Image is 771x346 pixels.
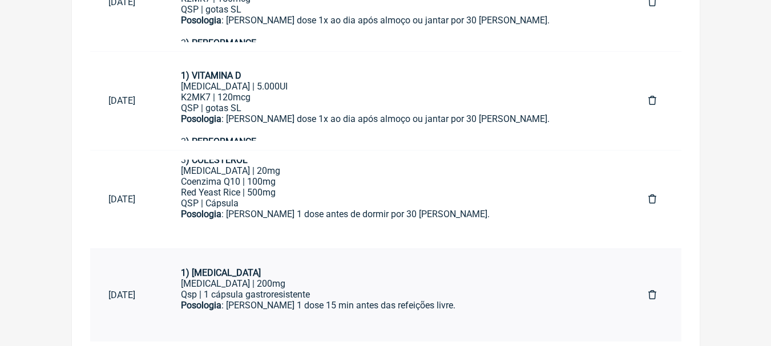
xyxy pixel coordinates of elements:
div: K2MK7 | 120mcg [181,92,612,103]
div: Qsp | 1 cápsula gastroresistente [181,289,612,300]
div: [MEDICAL_DATA] | 200mg [181,278,612,289]
div: : [PERSON_NAME] dose 1x ao dia após almoço ou jantar por 30 [PERSON_NAME]. ㅤ [181,15,612,38]
div: [MEDICAL_DATA] | 5.000UI [181,81,612,92]
strong: 1) [MEDICAL_DATA] [181,267,261,278]
a: 1) VITAMINA D[MEDICAL_DATA] | 5.000UIK2MK7 | 120mcgQSP | gotas SLPosologia: [PERSON_NAME] dose 1x... [163,61,630,141]
div: 2 [181,38,612,48]
a: [DATE] [90,86,163,115]
a: [DATE] [90,280,163,310]
a: 1) [MEDICAL_DATA][MEDICAL_DATA] | 200mgQsp | 1 cápsula gastroresistentePosologia: [PERSON_NAME] 1... [163,258,630,332]
strong: ) PERFORMANCE [186,38,256,48]
div: 3 [181,154,612,165]
div: QSP | gotas SL [181,103,612,113]
div: : [PERSON_NAME] dose 1x ao dia após almoço ou jantar por 30 [PERSON_NAME]. ㅤ [181,113,612,136]
a: [DATE] [90,185,163,214]
div: [MEDICAL_DATA] | 20mg Coenzima Q10 | 100mg Red Yeast Rice | 500mg QSP | Cápsula [181,165,612,209]
div: : [PERSON_NAME] 1 dose 15 min antes das refeições livre.ㅤ [181,300,612,323]
strong: Posologia [181,300,221,311]
strong: Posologia [181,113,221,124]
a: 1) VITAMINA D[MEDICAL_DATA] | 10.000UIVitamina E | 200UIK2MK7 | 150mcgQSP | gotas SLPosologia: [P... [163,160,630,239]
strong: ) PERFORMANCE [186,136,256,147]
div: : [PERSON_NAME] 1 dose antes de dormir por 30 [PERSON_NAME]. [181,209,612,219]
strong: Posologia [181,15,221,26]
strong: Posologia [181,209,221,219]
strong: 1) VITAMINA D [181,70,241,81]
strong: ) COLESTEROL [186,154,248,165]
div: 2 [181,136,612,147]
div: QSP | gotas SL [181,4,612,15]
